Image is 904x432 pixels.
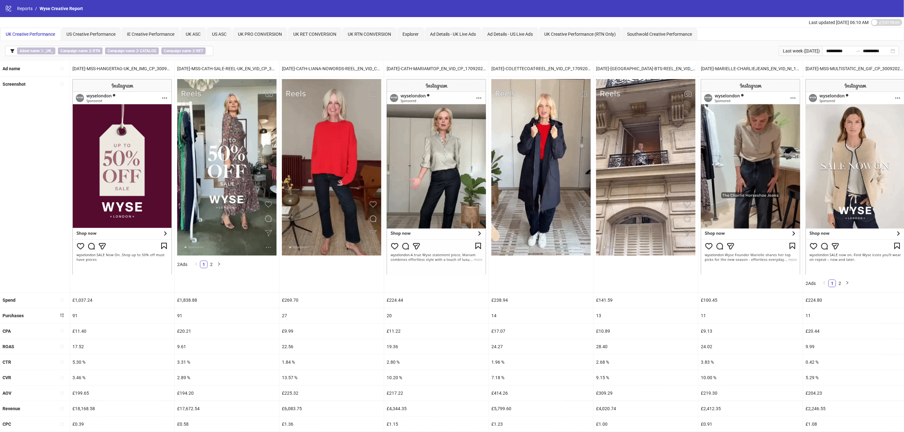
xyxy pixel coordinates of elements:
[175,417,279,432] div: £0.58
[387,79,486,274] img: Screenshot 120232607610250055
[489,386,593,401] div: £414.26
[20,49,40,53] b: Adset name
[489,324,593,339] div: £17.07
[60,298,64,302] span: sort-ascending
[430,32,476,37] span: Ad Details - UK Live Ads
[282,79,381,256] img: Screenshot 120230940429600055
[3,82,26,87] b: Screenshot
[821,280,828,287] li: Previous Page
[40,6,83,11] span: Wyse Creative Report
[66,32,115,37] span: US Creative Performance
[175,370,279,385] div: 2.89 %
[489,401,593,416] div: £5,799.60
[175,293,279,308] div: £1,838.88
[175,339,279,354] div: 9.61
[175,401,279,416] div: £17,672.54
[200,261,208,268] li: 1
[60,391,64,395] span: sort-ascending
[594,61,698,76] div: [DATE]-[GEOGRAPHIC_DATA]-BTS-REEL_EN_VID_NI_20082025_F_CC_SC8_USP11_LOFI
[70,401,174,416] div: £18,168.58
[384,370,489,385] div: 10.20 %
[70,386,174,401] div: £199.65
[70,355,174,370] div: 5.30 %
[594,386,698,401] div: £309.29
[489,417,593,432] div: £1.23
[279,61,384,76] div: [DATE]-CATH-LIANA-NOWORDS-REEL_EN_VID_CP_20082025_F_CC_SC23_USP4_LOFI
[384,339,489,354] div: 19.36
[384,324,489,339] div: £11.22
[60,375,64,380] span: sort-ascending
[384,308,489,323] div: 20
[594,339,698,354] div: 28.40
[844,280,851,287] li: Next Page
[594,401,698,416] div: £4,020.74
[93,49,100,53] b: RTN
[45,49,53,53] b: _UK_
[108,49,135,53] b: Campaign name
[3,66,20,71] b: Ad name
[3,422,11,427] b: CPC
[127,32,174,37] span: IE Creative Performance
[491,79,591,256] img: Screenshot 120232457274880055
[844,280,851,287] button: right
[212,32,227,37] span: US ASC
[3,329,11,334] b: CPA
[384,417,489,432] div: £1.15
[192,261,200,268] button: left
[596,79,695,256] img: Screenshot 120231562803130055
[828,280,836,287] li: 1
[279,293,384,308] div: £269.70
[489,355,593,370] div: 1.96 %
[194,262,198,266] span: left
[701,79,800,274] img: Screenshot 120232125982180055
[70,339,174,354] div: 17.52
[175,386,279,401] div: £194.20
[217,262,221,266] span: right
[70,417,174,432] div: £0.39
[279,417,384,432] div: £1.36
[279,339,384,354] div: 22.56
[489,339,593,354] div: 24.27
[70,370,174,385] div: 3.46 %
[489,308,593,323] div: 14
[855,48,860,53] span: swap-right
[279,308,384,323] div: 27
[779,46,822,56] div: Last week ([DATE])
[3,298,16,303] b: Spend
[70,308,174,323] div: 91
[58,47,103,54] span: ∌
[594,308,698,323] div: 13
[186,32,201,37] span: UK ASC
[70,293,174,308] div: £1,037.24
[3,391,11,396] b: AOV
[70,61,174,76] div: [DATE]-MSS-HANGERTAG-UK_EN_IMG_CP_30092025_F_CC_SC5_USP1_SALE
[3,375,11,380] b: CVR
[105,47,159,54] span: ∌
[384,355,489,370] div: 2.80 %
[17,47,55,54] span: ∋
[60,313,64,318] span: sort-descending
[70,324,174,339] div: £11.40
[855,48,860,53] span: to
[3,360,11,365] b: CTR
[487,32,533,37] span: Ad Details - US Live Ads
[3,344,14,349] b: ROAS
[594,355,698,370] div: 2.68 %
[60,49,88,53] b: Campaign name
[279,324,384,339] div: £9.99
[594,324,698,339] div: £10.89
[698,370,803,385] div: 10.00 %
[594,417,698,432] div: £1.00
[348,32,391,37] span: UK RTN CONVERSION
[164,49,191,53] b: Campaign name
[594,370,698,385] div: 9.15 %
[175,308,279,323] div: 91
[698,417,803,432] div: £0.91
[192,261,200,268] li: Previous Page
[384,61,489,76] div: [DATE]-CATH-MARIAMTOP_EN_VID_CP_17092025_F_CC_SC13_USP9_NEWSEASON
[200,261,207,268] a: 1
[60,360,64,364] span: sort-ascending
[279,355,384,370] div: 1.84 %
[489,370,593,385] div: 7.18 %
[809,20,869,25] span: Last updated [DATE] 06:10 AM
